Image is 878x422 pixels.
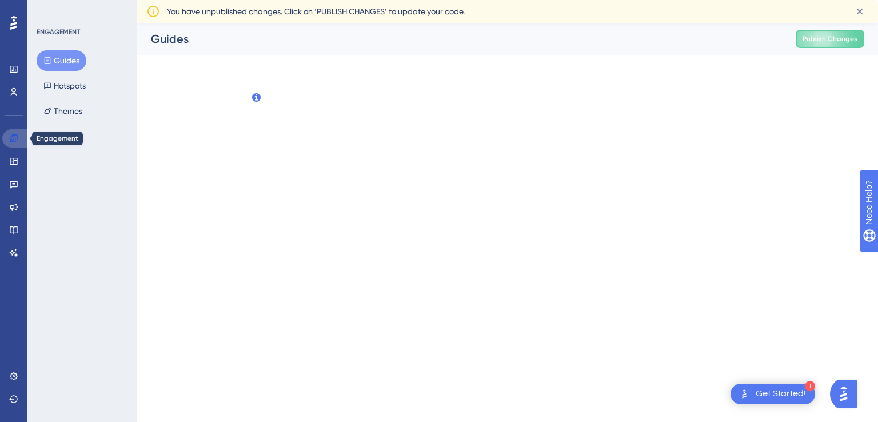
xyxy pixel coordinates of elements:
span: Need Help? [27,3,71,17]
span: Publish Changes [803,34,857,43]
div: ENGAGEMENT [37,27,80,37]
button: Publish Changes [796,30,864,48]
div: Open Get Started! checklist, remaining modules: 1 [731,384,815,404]
div: Get Started! [756,388,806,400]
span: You have unpublished changes. Click on ‘PUBLISH CHANGES’ to update your code. [167,5,465,18]
div: 1 [805,381,815,391]
img: launcher-image-alternative-text [737,387,751,401]
iframe: UserGuiding AI Assistant Launcher [830,377,864,411]
button: Guides [37,50,86,71]
button: Hotspots [37,75,93,96]
button: Themes [37,101,89,121]
div: Guides [151,31,767,47]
